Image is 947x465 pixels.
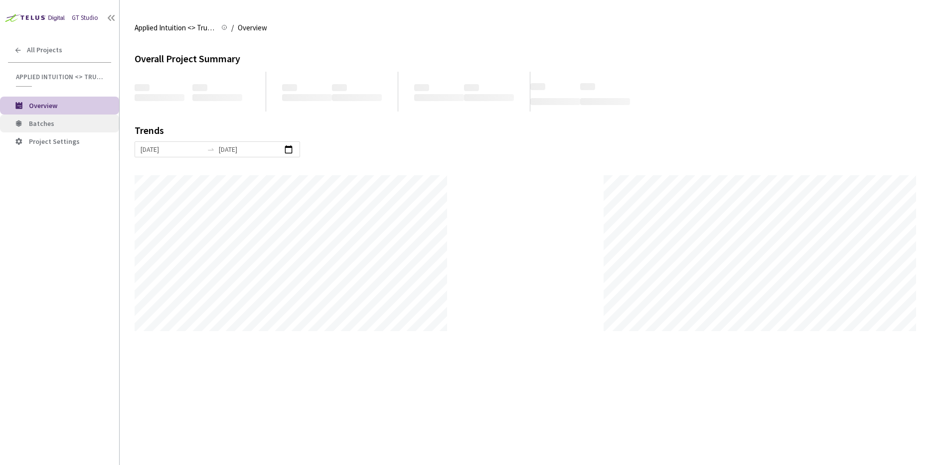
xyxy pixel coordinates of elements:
[135,125,918,141] div: Trends
[192,94,242,101] span: ‌
[135,94,184,101] span: ‌
[29,101,57,110] span: Overview
[464,84,479,91] span: ‌
[530,98,580,105] span: ‌
[332,94,382,101] span: ‌
[414,84,429,91] span: ‌
[238,22,267,34] span: Overview
[207,145,215,153] span: to
[27,46,62,54] span: All Projects
[72,13,98,23] div: GT Studio
[29,137,80,146] span: Project Settings
[192,84,207,91] span: ‌
[332,84,347,91] span: ‌
[414,94,464,101] span: ‌
[580,83,595,90] span: ‌
[29,119,54,128] span: Batches
[530,83,545,90] span: ‌
[207,145,215,153] span: swap-right
[135,22,215,34] span: Applied Intuition <> Trucking Cam SemSeg (Road Structures)
[141,144,203,155] input: Start date
[135,84,150,91] span: ‌
[464,94,514,101] span: ‌
[231,22,234,34] li: /
[219,144,281,155] input: End date
[135,52,932,66] div: Overall Project Summary
[16,73,105,81] span: Applied Intuition <> Trucking Cam SemSeg (Road Structures)
[282,94,332,101] span: ‌
[282,84,297,91] span: ‌
[580,98,630,105] span: ‌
